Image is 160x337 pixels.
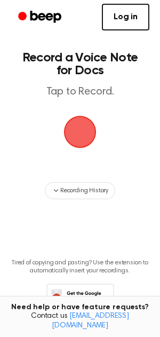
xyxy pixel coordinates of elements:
p: Tap to Record. [19,85,141,99]
p: Tired of copying and pasting? Use the extension to automatically insert your recordings. [9,259,151,275]
button: Recording History [45,182,115,199]
span: Contact us [6,312,154,331]
h1: Record a Voice Note for Docs [19,51,141,77]
a: Log in [102,4,149,30]
button: Beep Logo [64,116,96,148]
a: [EMAIL_ADDRESS][DOMAIN_NAME] [52,312,129,330]
a: Beep [11,7,71,28]
span: Recording History [60,186,108,195]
